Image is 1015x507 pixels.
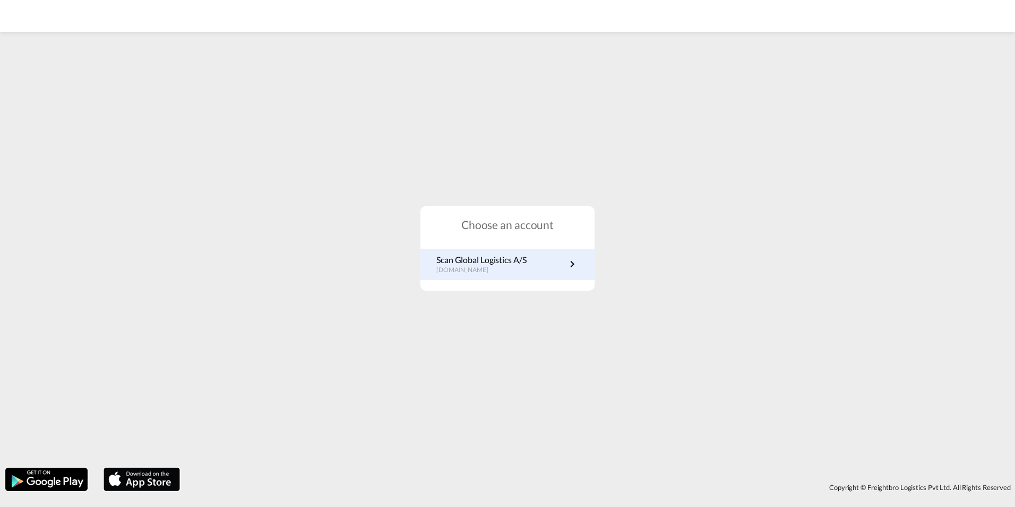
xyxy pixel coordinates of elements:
[436,266,527,275] p: [DOMAIN_NAME]
[566,258,579,271] md-icon: icon-chevron-right
[185,478,1015,496] div: Copyright © Freightbro Logistics Pvt Ltd. All Rights Reserved
[102,467,181,492] img: apple.png
[436,254,527,266] p: Scan Global Logistics A/S
[436,254,579,275] a: Scan Global Logistics A/S[DOMAIN_NAME]
[4,467,89,492] img: google.png
[420,217,595,232] h1: Choose an account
